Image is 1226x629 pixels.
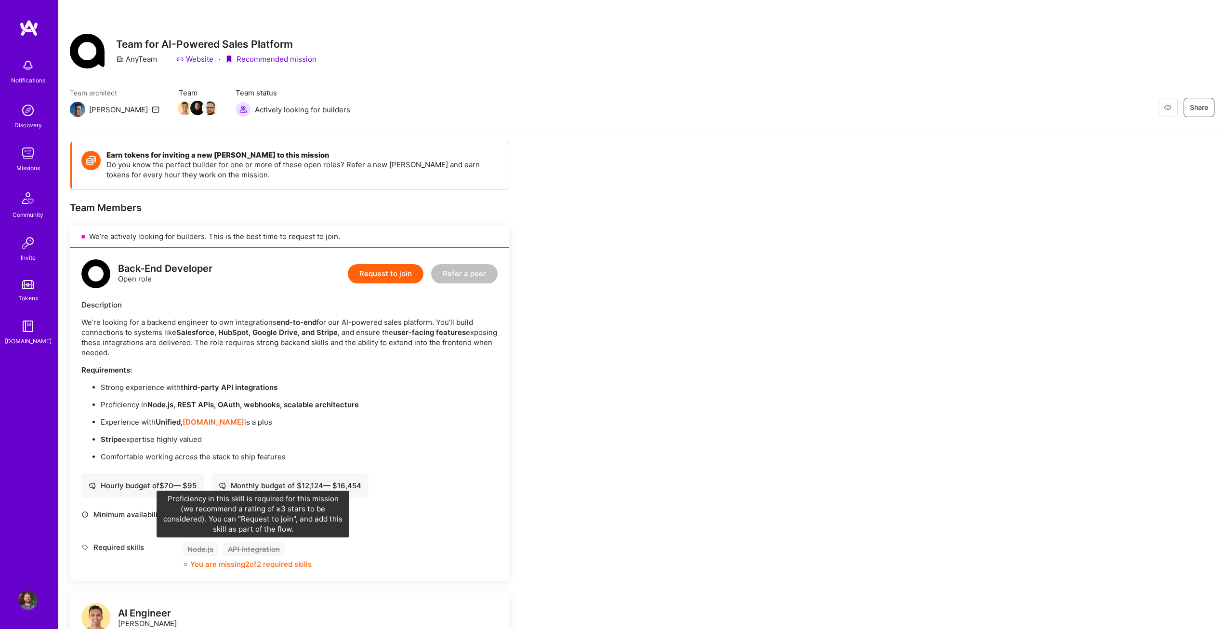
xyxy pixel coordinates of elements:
[81,509,178,520] div: Minimum availability
[219,482,226,489] i: icon Cash
[219,481,361,491] div: Monthly budget of $ 12,124 — $ 16,454
[18,56,38,75] img: bell
[81,300,498,310] div: Description
[179,88,216,98] span: Team
[236,88,350,98] span: Team status
[225,55,233,63] i: icon PurpleRibbon
[116,54,157,64] div: AnyTeam
[106,160,499,180] p: Do you know the perfect builder for one or more of these open roles? Refer a new [PERSON_NAME] an...
[19,19,39,37] img: logo
[101,400,498,410] p: Proficiency in
[203,101,217,115] img: Team Member Avatar
[70,201,509,214] div: Team Members
[106,151,499,160] h4: Earn tokens for inviting a new [PERSON_NAME] to this mission
[70,88,159,98] span: Team architect
[14,120,42,130] div: Discovery
[70,34,105,68] img: Company Logo
[21,253,36,263] div: Invite
[218,54,220,64] div: ·
[348,264,423,283] button: Request to join
[255,105,350,115] span: Actively looking for builders
[70,102,85,117] img: Team Architect
[18,293,38,303] div: Tokens
[236,102,251,117] img: Actively looking for builders
[18,317,38,336] img: guide book
[118,608,177,629] div: [PERSON_NAME]
[118,264,212,274] div: Back-End Developer
[81,544,89,551] i: icon Tag
[176,54,213,64] a: Website
[176,328,338,337] strong: Salesforce, HubSpot, Google Drive, and Stripe
[1190,103,1208,112] span: Share
[16,163,40,173] div: Missions
[116,38,316,50] h3: Team for AI-Powered Sales Platform
[81,511,89,518] i: icon Clock
[18,590,38,610] img: User Avatar
[70,226,509,248] div: We’re actively looking for builders. This is the best time to request to join.
[190,101,205,115] img: Team Member Avatar
[183,525,188,531] i: icon Check
[101,434,498,444] p: expertise highly valued
[81,151,101,170] img: Token icon
[18,101,38,120] img: discovery
[190,559,312,569] div: You are missing 2 of 2 required skills
[101,382,498,392] p: Strong experience with
[147,400,359,409] strong: Node.js, REST APIs, OAuth, webhooks, scalable architecture
[277,318,316,327] strong: end-to-end
[89,481,197,491] div: Hourly budget of $ 70 — $ 95
[156,417,183,427] strong: Unified,
[101,417,498,427] p: Experience with is a plus
[225,54,316,64] div: Recommended mission
[116,55,124,63] i: icon CompanyGray
[18,233,38,253] img: Invite
[5,336,52,346] div: [DOMAIN_NAME]
[81,259,110,288] img: logo
[13,210,43,220] div: Community
[183,522,312,533] div: You're available 40 hours per week
[183,417,244,427] strong: [DOMAIN_NAME]
[16,187,40,210] img: Community
[22,280,34,289] img: tokens
[152,106,159,113] i: icon Mail
[81,317,498,358] p: We’re looking for a backend engineer to own integrations for our AI-powered sales platform. You’l...
[118,608,177,618] div: AI Engineer
[431,264,498,283] button: Refer a peer
[183,562,188,567] i: icon CloseOrange
[181,383,277,392] strong: third-party API integrations
[81,365,132,375] strong: Requirements:
[223,542,285,556] div: API Integration
[89,482,96,489] i: icon Cash
[18,144,38,163] img: teamwork
[393,328,466,337] strong: user-facing features
[183,509,312,520] div: 40 hours
[11,75,45,85] div: Notifications
[81,542,178,552] div: Required skills
[101,452,498,462] p: Comfortable working across the stack to ship features
[183,542,218,556] div: Node.js
[101,435,122,444] strong: Stripe
[1164,104,1172,111] i: icon EyeClosed
[178,101,192,115] img: Team Member Avatar
[118,264,212,284] div: Open role
[89,105,148,115] div: [PERSON_NAME]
